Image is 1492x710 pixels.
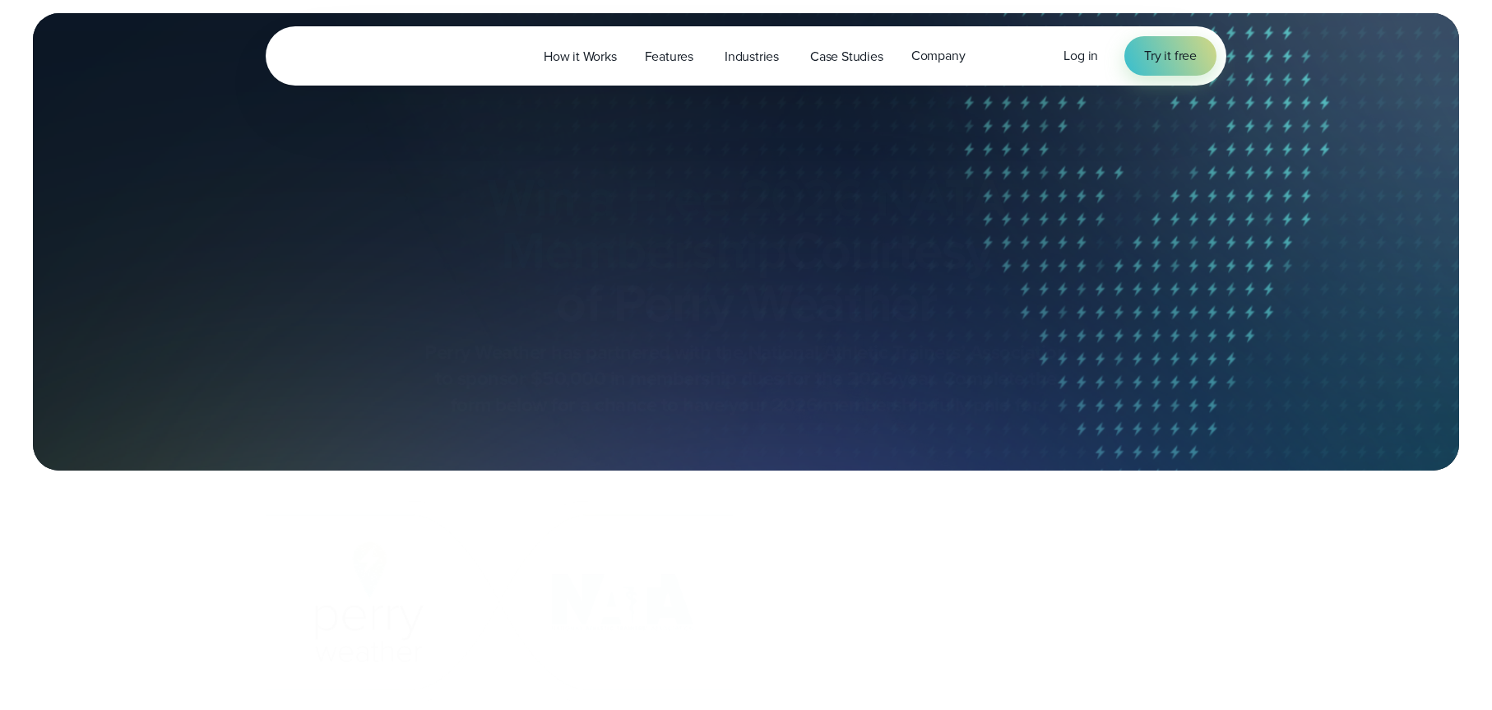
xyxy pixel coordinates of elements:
[911,46,966,66] span: Company
[1063,46,1098,66] a: Log in
[1144,46,1197,66] span: Try it free
[645,47,693,67] span: Features
[1063,46,1098,65] span: Log in
[810,47,883,67] span: Case Studies
[796,39,897,73] a: Case Studies
[725,47,779,67] span: Industries
[544,47,617,67] span: How it Works
[1124,36,1216,76] a: Try it free
[530,39,631,73] a: How it Works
